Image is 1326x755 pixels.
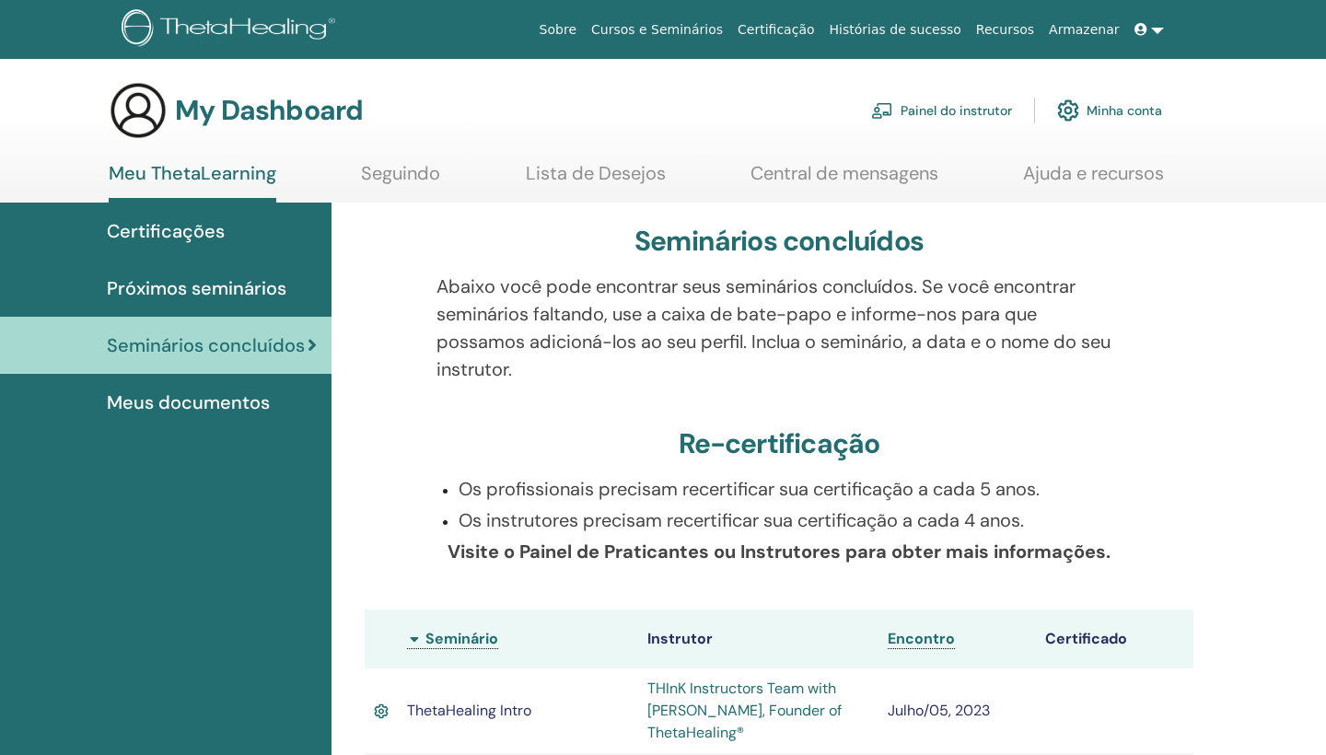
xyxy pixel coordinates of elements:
[1041,13,1126,47] a: Armazenar
[407,701,531,720] span: ThetaHealing Intro
[448,540,1111,563] b: Visite o Painel de Praticantes ou Instrutores para obter mais informações.
[436,273,1122,383] p: Abaixo você pode encontrar seus seminários concluídos. Se você encontrar seminários faltando, use...
[374,701,389,722] img: Active Certificate
[647,679,842,742] a: THInK Instructors Team with [PERSON_NAME], Founder of ThetaHealing®
[888,629,955,649] a: Encontro
[871,90,1012,131] a: Painel do instrutor
[638,610,878,668] th: Instrutor
[888,629,955,648] span: Encontro
[361,162,440,198] a: Seguindo
[109,81,168,140] img: generic-user-icon.jpg
[459,475,1122,503] p: Os profissionais precisam recertificar sua certificação a cada 5 anos.
[679,427,880,460] h3: Re-certificação
[459,506,1122,534] p: Os instrutores precisam recertificar sua certificação a cada 4 anos.
[634,225,924,258] h3: Seminários concluídos
[969,13,1041,47] a: Recursos
[878,668,1036,753] td: Julho/05, 2023
[526,162,666,198] a: Lista de Desejos
[532,13,584,47] a: Sobre
[730,13,821,47] a: Certificação
[584,13,730,47] a: Cursos e Seminários
[107,274,286,302] span: Próximos seminários
[175,94,363,127] h3: My Dashboard
[107,389,270,416] span: Meus documentos
[750,162,938,198] a: Central de mensagens
[1036,610,1193,668] th: Certificado
[122,9,342,51] img: logo.png
[109,162,276,203] a: Meu ThetaLearning
[107,331,305,359] span: Seminários concluídos
[1057,90,1162,131] a: Minha conta
[107,217,225,245] span: Certificações
[1057,95,1079,126] img: cog.svg
[822,13,969,47] a: Histórias de sucesso
[871,102,893,119] img: chalkboard-teacher.svg
[1023,162,1164,198] a: Ajuda e recursos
